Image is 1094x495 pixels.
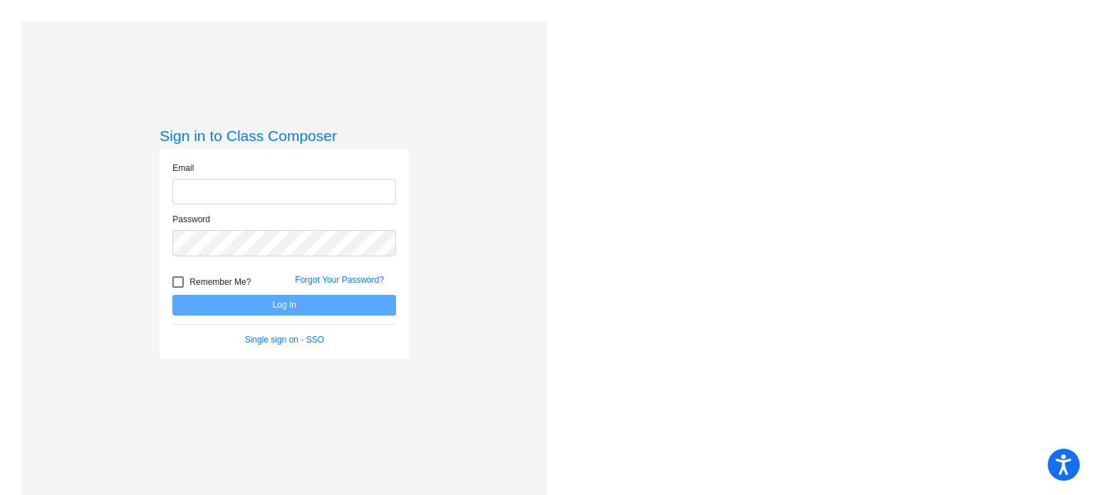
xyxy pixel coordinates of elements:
[172,213,210,226] label: Password
[295,275,384,285] a: Forgot Your Password?
[172,162,194,174] label: Email
[172,295,396,316] button: Log In
[189,273,251,291] span: Remember Me?
[160,127,409,145] h3: Sign in to Class Composer
[245,335,324,345] a: Single sign on - SSO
